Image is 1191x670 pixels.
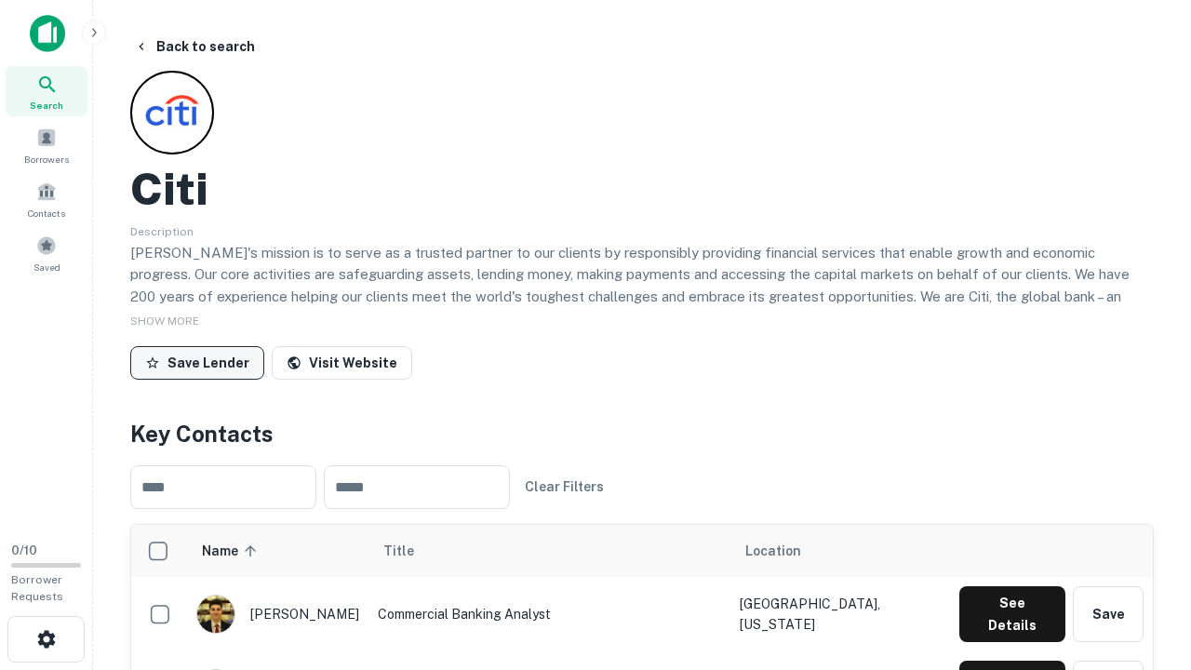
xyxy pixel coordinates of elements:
button: Save Lender [130,346,264,380]
p: [PERSON_NAME]'s mission is to serve as a trusted partner to our clients by responsibly providing ... [130,242,1154,352]
th: Title [368,525,730,577]
button: Save [1073,586,1144,642]
a: Borrowers [6,120,87,170]
a: Search [6,66,87,116]
span: SHOW MORE [130,315,199,328]
th: Name [187,525,368,577]
iframe: Chat Widget [1098,521,1191,610]
span: Contacts [28,206,65,221]
h4: Key Contacts [130,417,1154,450]
span: Search [30,98,63,113]
div: [PERSON_NAME] [196,595,359,634]
td: Commercial Banking Analyst [368,577,730,651]
span: Title [383,540,438,562]
span: 0 / 10 [11,543,37,557]
span: Name [202,540,262,562]
span: Description [130,225,194,238]
img: capitalize-icon.png [30,15,65,52]
button: Clear Filters [517,470,611,503]
button: Back to search [127,30,262,63]
button: See Details [959,586,1065,642]
th: Location [730,525,950,577]
a: Contacts [6,174,87,224]
span: Borrower Requests [11,573,63,603]
a: Visit Website [272,346,412,380]
img: 1753279374948 [197,596,234,633]
a: Saved [6,228,87,278]
h2: Citi [130,162,208,216]
td: [GEOGRAPHIC_DATA], [US_STATE] [730,577,950,651]
span: Saved [33,260,60,275]
span: Location [745,540,801,562]
span: Borrowers [24,152,69,167]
